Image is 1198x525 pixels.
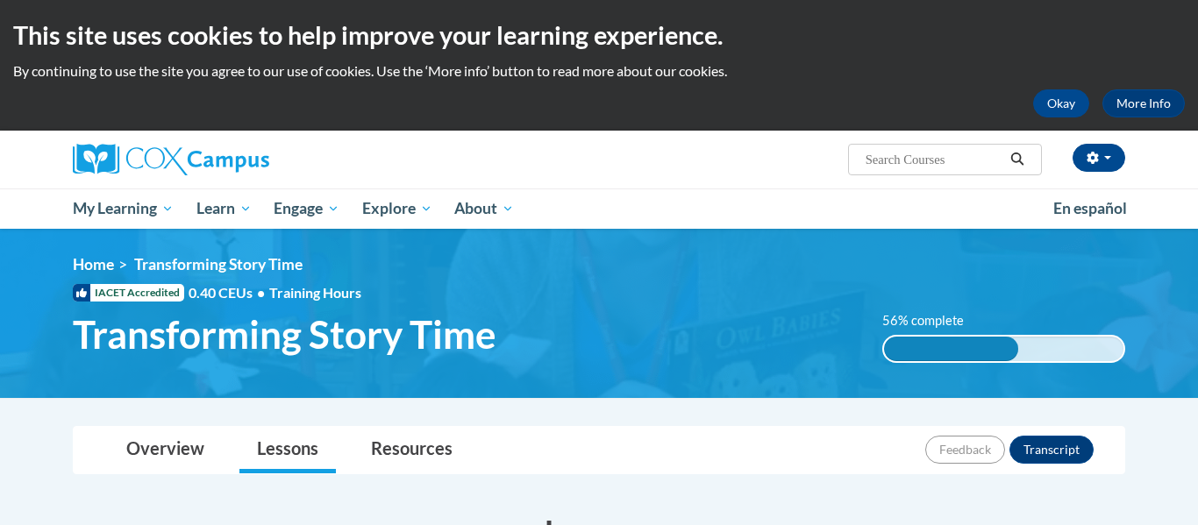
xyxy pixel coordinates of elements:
[454,198,514,219] span: About
[1053,199,1127,217] span: En español
[134,255,303,273] span: Transforming Story Time
[1073,144,1125,172] button: Account Settings
[13,61,1185,81] p: By continuing to use the site you agree to our use of cookies. Use the ‘More info’ button to read...
[185,188,263,229] a: Learn
[884,337,1018,361] div: 56% complete
[257,284,265,301] span: •
[189,283,269,302] span: 0.40 CEUs
[46,188,1152,229] div: Main menu
[1004,149,1030,170] button: Search
[73,311,496,358] span: Transforming Story Time
[239,427,336,473] a: Lessons
[73,144,406,175] a: Cox Campus
[73,144,269,175] img: Cox Campus
[196,198,252,219] span: Learn
[1033,89,1089,117] button: Okay
[73,255,114,273] a: Home
[262,188,351,229] a: Engage
[351,188,444,229] a: Explore
[109,427,222,473] a: Overview
[1102,89,1185,117] a: More Info
[73,284,184,302] span: IACET Accredited
[353,427,470,473] a: Resources
[274,198,339,219] span: Engage
[925,436,1005,464] button: Feedback
[13,18,1185,53] h2: This site uses cookies to help improve your learning experience.
[362,198,432,219] span: Explore
[61,188,185,229] a: My Learning
[444,188,526,229] a: About
[1042,190,1138,227] a: En español
[864,149,1004,170] input: Search Courses
[882,311,983,330] label: 56% complete
[1009,436,1094,464] button: Transcript
[269,284,361,301] span: Training Hours
[73,198,174,219] span: My Learning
